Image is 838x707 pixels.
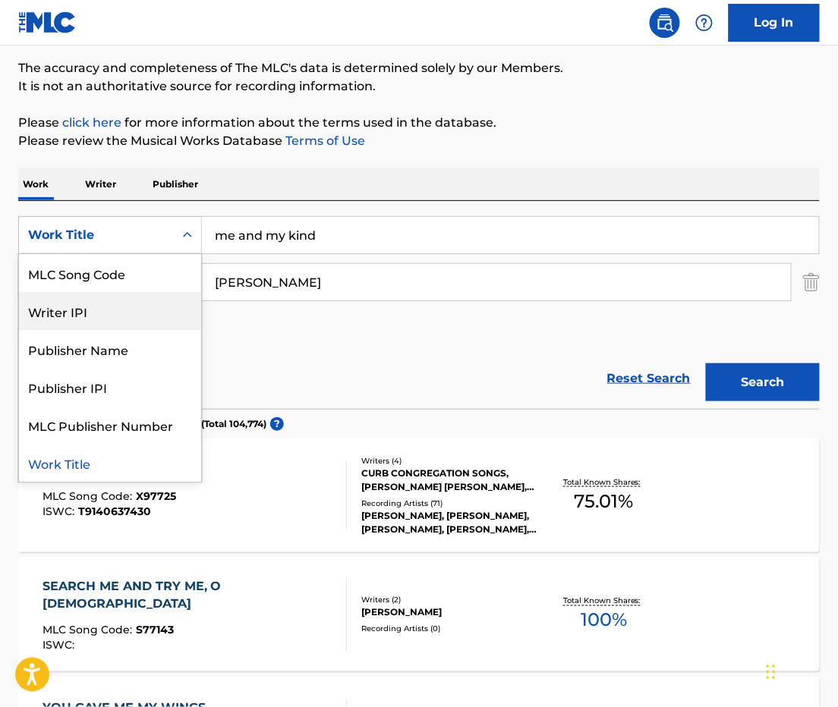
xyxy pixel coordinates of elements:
[18,216,820,409] form: Search Form
[148,168,203,200] p: Publisher
[19,406,201,444] div: MLC Publisher Number
[361,498,537,509] div: Recording Artists ( 71 )
[136,624,174,637] span: S77143
[18,59,820,77] p: The accuracy and completeness of The MLC's data is determined solely by our Members.
[270,417,284,431] span: ?
[361,595,537,606] div: Writers ( 2 )
[563,476,644,488] p: Total Known Shares:
[361,509,537,536] div: [PERSON_NAME], [PERSON_NAME], [PERSON_NAME], [PERSON_NAME], [PERSON_NAME]
[762,634,838,707] iframe: Chat Widget
[581,607,627,634] span: 100 %
[282,134,365,148] a: Terms of Use
[706,363,820,401] button: Search
[361,455,537,467] div: Writers ( 4 )
[575,488,634,515] span: 75.01 %
[18,114,820,132] p: Please for more information about the terms used in the database.
[19,444,201,482] div: Work Title
[803,263,820,301] img: Delete Criterion
[361,606,537,620] div: [PERSON_NAME]
[729,4,820,42] a: Log In
[19,368,201,406] div: Publisher IPI
[767,649,776,695] div: Drag
[43,489,136,503] span: MLC Song Code :
[43,577,334,614] div: SEARCH ME AND TRY ME, O [DEMOGRAPHIC_DATA]
[18,438,820,552] a: ME AND MY KINDMLC Song Code:X97725ISWC:T9140637430Writers (4)CURB CONGREGATION SONGS, [PERSON_NAM...
[43,639,78,652] span: ISWC :
[656,14,674,32] img: search
[689,8,720,38] div: Help
[361,624,537,635] div: Recording Artists ( 0 )
[695,14,714,32] img: help
[43,504,78,518] span: ISWC :
[361,467,537,494] div: CURB CONGREGATION SONGS, [PERSON_NAME] [PERSON_NAME], [PERSON_NAME] [PERSON_NAME], [PERSON_NAME]
[18,558,820,671] a: SEARCH ME AND TRY ME, O [DEMOGRAPHIC_DATA]MLC Song Code:S77143ISWC:Writers (2)[PERSON_NAME]Record...
[28,226,165,244] div: Work Title
[19,292,201,330] div: Writer IPI
[80,168,121,200] p: Writer
[19,254,201,292] div: MLC Song Code
[43,624,136,637] span: MLC Song Code :
[18,11,77,33] img: MLC Logo
[18,168,53,200] p: Work
[136,489,176,503] span: X97725
[19,330,201,368] div: Publisher Name
[563,595,644,607] p: Total Known Shares:
[18,132,820,150] p: Please review the Musical Works Database
[78,504,151,518] span: T9140637430
[18,77,820,96] p: It is not an authoritative source for recording information.
[62,115,121,130] a: click here
[600,362,698,395] a: Reset Search
[650,8,680,38] a: Public Search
